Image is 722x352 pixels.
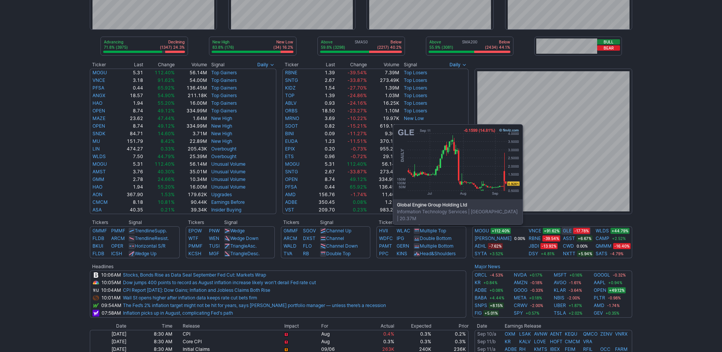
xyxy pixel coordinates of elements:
td: 8.74 [118,122,143,130]
a: ARCM [111,235,125,241]
a: GOOGL [594,271,610,279]
a: KALV [519,339,531,344]
td: 0.44 [118,84,143,92]
span: Asc. [247,243,257,249]
a: MU [92,138,100,144]
a: ZENV [600,331,612,337]
a: TOP [285,93,295,98]
p: Below [377,39,402,45]
a: SYTA [475,250,487,258]
span: 91.62% [158,77,175,83]
td: 205.43K [175,145,207,153]
a: AENT [550,331,562,337]
a: KLAR [554,286,566,294]
a: Stocks, Bonds Rise as Data Seal September Fed Cut: Markets Wrap [123,272,266,278]
a: CMCM [92,199,108,205]
span: Trendline [135,228,155,234]
a: FLDB [92,235,104,241]
a: PPC [379,251,389,256]
a: HOFT [550,339,563,344]
span: -27.70% [347,85,367,91]
span: -11.27% [347,131,367,136]
a: Top Losers [404,70,427,75]
td: 56.14M [175,160,207,168]
td: 474.27 [118,145,143,153]
p: New Low [273,39,293,45]
img: chart.ashx [396,128,520,196]
a: HVII [379,228,388,234]
a: IPG [397,235,404,241]
a: HAO [92,184,102,190]
a: Unusual Volume [211,184,245,190]
a: RBNE [285,70,297,75]
a: KEQU [565,331,577,337]
a: BKUI [92,243,103,249]
a: DSY [529,250,538,258]
a: SNDK [92,131,105,136]
a: Top Losers [404,108,427,114]
a: WLAC [397,228,410,234]
span: Daily [257,61,268,69]
p: (2217) 40.2% [377,45,402,50]
a: ASST [563,235,575,242]
a: BINI [285,131,294,136]
a: VRA [583,339,592,344]
a: AAPL [594,279,606,286]
a: Major News [475,264,500,269]
a: OCC [600,346,610,352]
td: 1.10M [367,107,400,115]
a: GERN [397,243,409,249]
td: 5.31 [118,160,143,168]
td: 619.18K [367,122,400,130]
a: Horizontal S/R [135,243,166,249]
a: NVDA [514,271,527,279]
td: 5.31 [309,160,335,168]
a: AEHL [475,242,486,250]
p: Declining [160,39,185,45]
a: Top Losers [404,85,427,91]
th: Volume [367,61,400,69]
td: 9.36M [367,130,400,138]
a: KMTS [534,346,547,352]
td: 0.82 [309,122,335,130]
td: 334.99M [175,107,207,115]
a: GOOG [514,286,528,294]
td: 5.31 [118,69,143,77]
a: SDOT [285,123,298,129]
a: FIG [475,309,482,317]
td: 0.93 [309,99,335,107]
a: Unusual Volume [211,169,245,174]
td: 1.39 [309,69,335,77]
span: -11.51% [347,138,367,144]
a: UBER [554,302,566,309]
a: Overbought [211,146,236,152]
a: ORBS [285,108,298,114]
a: MOGU [92,161,107,167]
th: Last [118,61,143,69]
a: WLDS [596,227,609,235]
span: 55.20% [158,100,175,106]
span: Desc. [247,251,260,256]
a: SATS [596,250,607,258]
a: TUSI [209,243,220,249]
a: GMMF [284,228,298,234]
td: 3.71M [175,130,207,138]
a: ASA [92,207,102,213]
a: MAZE [92,115,105,121]
td: 84.71 [118,130,143,138]
span: 14.60% [158,131,175,136]
a: Wedge Down [230,235,258,241]
a: PAMT [379,243,392,249]
a: Upgrades [211,192,232,197]
a: SGOV [303,228,316,234]
a: PMMF [188,243,202,249]
a: Top Gainers [211,93,237,98]
td: 211.18K [175,92,207,99]
td: 56.14M [175,69,207,77]
button: Signals interval [448,61,469,69]
td: 16.25K [367,99,400,107]
a: AMD [285,192,296,197]
td: 25.39M [175,153,207,160]
span: -0.73% [351,146,367,152]
a: WALD [284,243,296,249]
